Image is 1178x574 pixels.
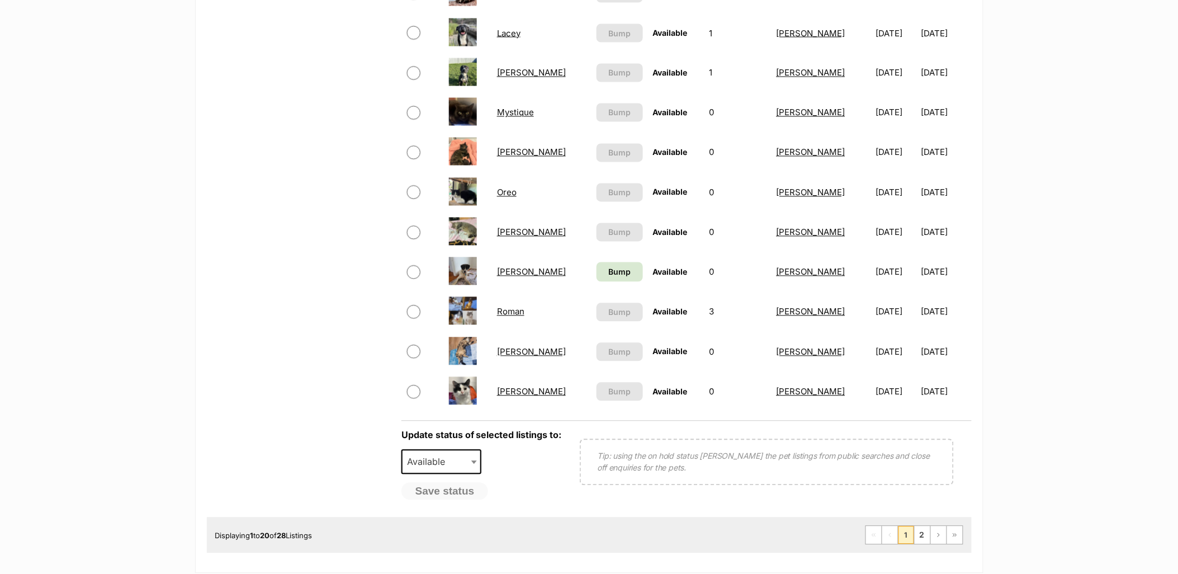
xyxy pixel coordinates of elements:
span: Available [403,454,456,470]
button: Bump [597,383,643,401]
a: [PERSON_NAME] [497,347,566,357]
a: [PERSON_NAME] [777,267,845,277]
a: [PERSON_NAME] [777,387,845,397]
a: [PERSON_NAME] [777,68,845,78]
a: Mystique [497,107,534,118]
td: [DATE] [872,373,920,411]
a: [PERSON_NAME] [777,147,845,158]
a: Page 2 [915,526,930,544]
a: Bump [597,262,643,282]
td: 0 [705,333,771,371]
td: 0 [705,253,771,291]
span: First page [866,526,882,544]
td: [DATE] [921,213,970,252]
span: Available [653,28,688,37]
span: Bump [608,187,631,199]
span: Bump [608,67,631,79]
td: [DATE] [921,14,970,53]
a: [PERSON_NAME] [497,267,566,277]
td: [DATE] [921,133,970,172]
span: Available [653,108,688,117]
a: [PERSON_NAME] [497,68,566,78]
span: Bump [608,107,631,119]
button: Bump [597,303,643,322]
span: Available [653,307,688,317]
span: Bump [608,307,631,318]
a: Lacey [497,28,521,39]
td: [DATE] [872,54,920,92]
strong: 20 [261,531,270,540]
nav: Pagination [865,526,963,545]
td: [DATE] [921,373,970,411]
p: Tip: using the on hold status [PERSON_NAME] the pet listings from public searches and close off e... [598,450,936,474]
span: Available [653,228,688,237]
span: Available [653,68,688,78]
button: Bump [597,343,643,361]
span: Available [653,148,688,157]
span: Available [653,347,688,356]
td: 0 [705,213,771,252]
button: Bump [597,103,643,122]
td: [DATE] [872,173,920,212]
td: [DATE] [872,253,920,291]
td: [DATE] [921,93,970,132]
td: 0 [705,173,771,212]
a: Oreo [497,187,517,198]
td: [DATE] [872,293,920,331]
td: [DATE] [872,133,920,172]
strong: 1 [250,531,254,540]
span: Displaying to of Listings [215,531,313,540]
label: Update status of selected listings to: [401,430,562,441]
span: Bump [608,266,631,278]
td: [DATE] [921,54,970,92]
a: [PERSON_NAME] [777,307,845,317]
span: Available [653,267,688,277]
td: 1 [705,14,771,53]
a: [PERSON_NAME] [497,387,566,397]
td: 0 [705,93,771,132]
span: Previous page [882,526,898,544]
a: [PERSON_NAME] [777,227,845,238]
a: Roman [497,307,524,317]
span: Bump [608,386,631,398]
td: 0 [705,373,771,411]
span: Available [653,387,688,397]
a: [PERSON_NAME] [497,227,566,238]
a: [PERSON_NAME] [777,107,845,118]
td: 3 [705,293,771,331]
button: Bump [597,64,643,82]
span: Bump [608,227,631,238]
button: Bump [597,144,643,162]
td: [DATE] [921,173,970,212]
button: Bump [597,24,643,43]
a: Last page [947,526,963,544]
a: [PERSON_NAME] [497,147,566,158]
span: Page 1 [898,526,914,544]
td: [DATE] [921,293,970,331]
td: [DATE] [872,93,920,132]
td: [DATE] [921,333,970,371]
a: [PERSON_NAME] [777,187,845,198]
a: [PERSON_NAME] [777,347,845,357]
td: 1 [705,54,771,92]
a: [PERSON_NAME] [777,28,845,39]
td: [DATE] [872,213,920,252]
button: Bump [597,223,643,242]
button: Save status [401,483,489,501]
span: Available [401,450,482,474]
a: Next page [931,526,947,544]
span: Bump [608,346,631,358]
td: [DATE] [921,253,970,291]
strong: 28 [277,531,286,540]
td: 0 [705,133,771,172]
span: Available [653,187,688,197]
span: Bump [608,147,631,159]
td: [DATE] [872,14,920,53]
td: [DATE] [872,333,920,371]
span: Bump [608,27,631,39]
button: Bump [597,184,643,202]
